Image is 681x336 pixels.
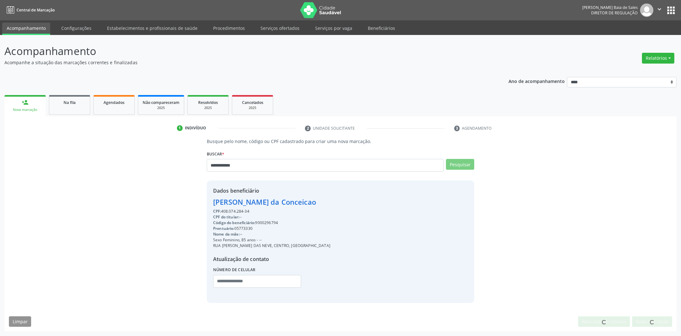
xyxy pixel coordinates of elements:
[17,7,55,13] span: Central de Marcação
[213,220,255,225] span: Código do beneficiário:
[213,231,240,237] span: Nome da mãe:
[4,5,55,15] a: Central de Marcação
[665,5,677,16] button: apps
[185,125,206,131] div: Indivíduo
[582,5,638,10] div: [PERSON_NAME] Baia de Sales
[9,316,31,327] button: Limpar
[311,23,357,34] a: Serviços por vaga
[213,237,330,243] div: Sexo Feminino, 85 anos - --
[4,59,475,66] p: Acompanhe a situação das marcações correntes e finalizadas
[591,10,638,16] span: Diretor de regulação
[213,226,330,231] div: 05773330
[656,6,663,13] i: 
[143,100,179,105] span: Não compareceram
[509,77,565,85] p: Ano de acompanhamento
[642,53,674,64] button: Relatórios
[103,23,202,34] a: Estabelecimentos e profissionais de saúde
[207,149,224,159] label: Buscar
[64,100,76,105] span: Na fila
[4,43,475,59] p: Acompanhamento
[256,23,304,34] a: Serviços ofertados
[209,23,249,34] a: Procedimentos
[192,106,224,110] div: 2025
[22,99,29,106] div: person_add
[237,106,268,110] div: 2025
[213,214,330,220] div: --
[213,226,234,231] span: Prontuário:
[104,100,125,105] span: Agendados
[213,255,330,263] div: Atualização de contato
[446,159,474,170] button: Pesquisar
[363,23,400,34] a: Beneficiários
[213,197,330,207] div: [PERSON_NAME] da Conceicao
[653,3,665,17] button: 
[213,243,330,249] div: RUA [PERSON_NAME] DAS NEVE, CENTRO, [GEOGRAPHIC_DATA]
[213,214,239,220] span: CPF do titular:
[242,100,263,105] span: Cancelados
[143,106,179,110] div: 2025
[213,209,221,214] span: CPF:
[57,23,96,34] a: Configurações
[640,3,653,17] img: img
[213,187,330,195] div: Dados beneficiário
[2,23,50,35] a: Acompanhamento
[213,231,330,237] div: --
[9,107,41,112] div: Nova marcação
[213,209,330,214] div: 408.074.284-34
[213,265,256,275] label: Número de celular
[207,138,474,145] p: Busque pelo nome, código ou CPF cadastrado para criar uma nova marcação.
[198,100,218,105] span: Resolvidos
[177,125,183,131] div: 1
[213,220,330,226] div: 9000296794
